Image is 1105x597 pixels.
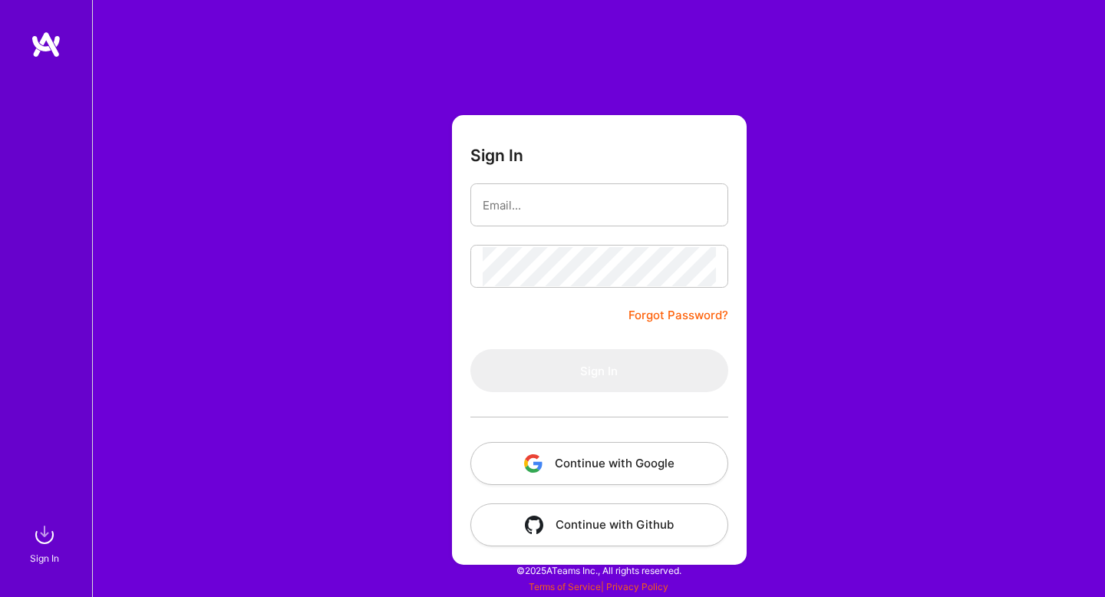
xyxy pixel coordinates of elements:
[525,516,543,534] img: icon
[31,31,61,58] img: logo
[470,146,523,165] h3: Sign In
[524,454,543,473] img: icon
[470,503,728,546] button: Continue with Github
[470,442,728,485] button: Continue with Google
[529,581,668,592] span: |
[92,551,1105,589] div: © 2025 ATeams Inc., All rights reserved.
[628,306,728,325] a: Forgot Password?
[29,519,60,550] img: sign in
[529,581,601,592] a: Terms of Service
[32,519,60,566] a: sign inSign In
[483,186,716,225] input: Email...
[30,550,59,566] div: Sign In
[606,581,668,592] a: Privacy Policy
[470,349,728,392] button: Sign In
